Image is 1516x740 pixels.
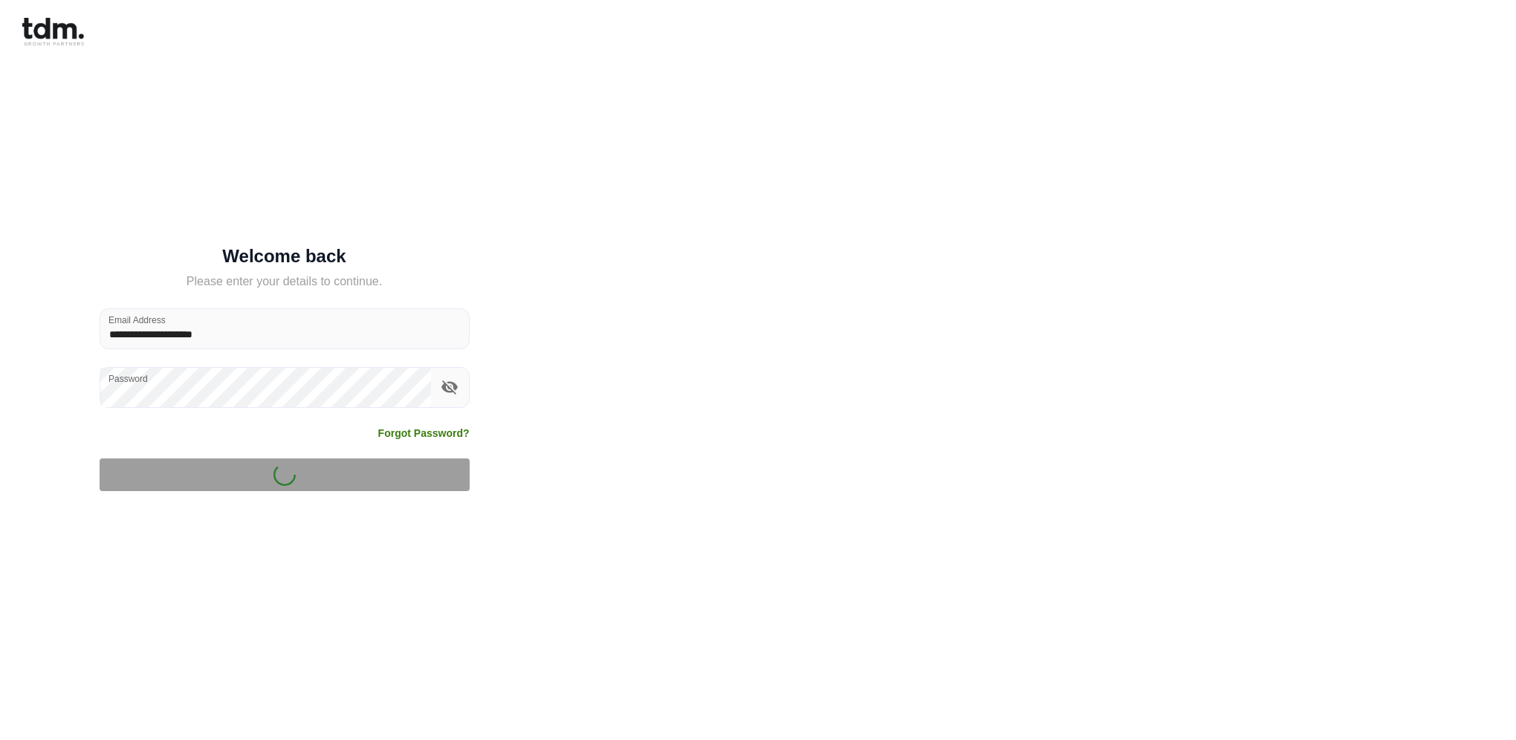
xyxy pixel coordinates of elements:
[100,249,470,264] h5: Welcome back
[108,372,148,385] label: Password
[108,314,166,326] label: Email Address
[437,374,462,400] button: toggle password visibility
[378,426,470,441] a: Forgot Password?
[100,273,470,291] h5: Please enter your details to continue.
